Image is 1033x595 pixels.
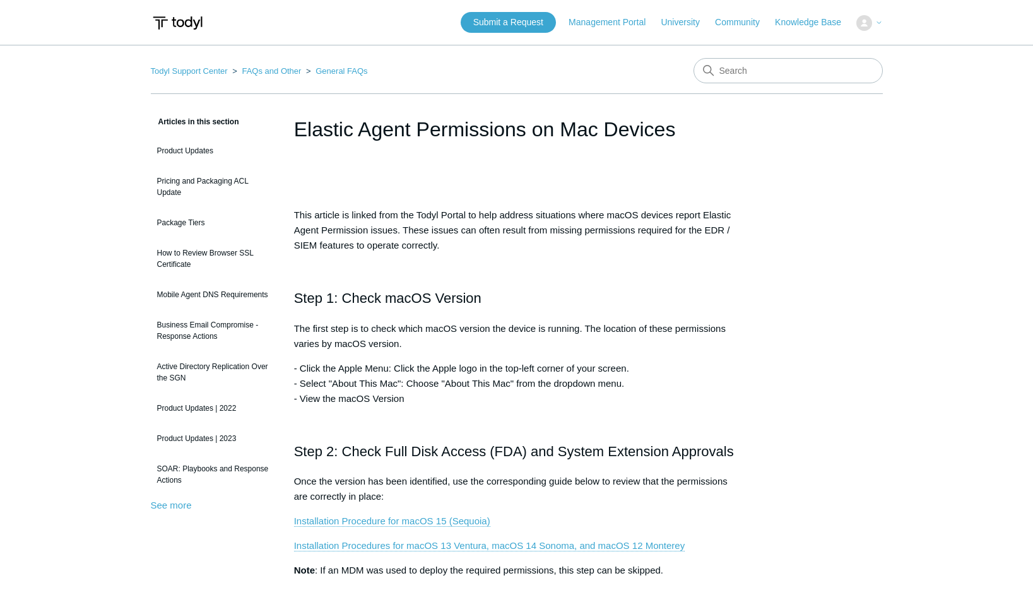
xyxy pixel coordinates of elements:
[294,540,685,551] a: Installation Procedures for macOS 13 Ventura, macOS 14 Sonoma, and macOS 12 Monterey
[151,396,275,420] a: Product Updates | 2022
[294,474,740,504] p: Once the version has been identified, use the corresponding guide below to review that the permis...
[775,16,854,29] a: Knowledge Base
[230,66,304,76] li: FAQs and Other
[294,287,740,309] h2: Step 1: Check macOS Version
[294,208,740,253] p: This article is linked from the Todyl Portal to help address situations where macOS devices repor...
[151,11,204,35] img: Todyl Support Center Help Center home page
[151,457,275,492] a: SOAR: Playbooks and Response Actions
[294,515,490,527] a: Installation Procedure for macOS 15 (Sequoia)
[461,12,556,33] a: Submit a Request
[316,66,367,76] a: General FAQs
[151,169,275,204] a: Pricing and Packaging ACL Update
[151,355,275,390] a: Active Directory Replication Over the SGN
[569,16,658,29] a: Management Portal
[294,440,740,462] h2: Step 2: Check Full Disk Access (FDA) and System Extension Approvals
[151,117,239,126] span: Articles in this section
[151,139,275,163] a: Product Updates
[242,66,301,76] a: FAQs and Other
[294,114,740,144] h1: Elastic Agent Permissions on Mac Devices
[151,241,275,276] a: How to Review Browser SSL Certificate
[151,283,275,307] a: Mobile Agent DNS Requirements
[151,500,192,510] a: See more
[661,16,712,29] a: University
[294,563,740,578] p: : If an MDM was used to deploy the required permissions, this step can be skipped.
[294,321,740,351] p: The first step is to check which macOS version the device is running. The location of these permi...
[151,427,275,451] a: Product Updates | 2023
[294,361,740,406] p: - Click the Apple Menu: Click the Apple logo in the top-left corner of your screen. - Select "Abo...
[151,66,230,76] li: Todyl Support Center
[294,565,315,575] strong: Note
[151,66,228,76] a: Todyl Support Center
[304,66,368,76] li: General FAQs
[694,58,883,83] input: Search
[151,313,275,348] a: Business Email Compromise - Response Actions
[151,211,275,235] a: Package Tiers
[715,16,772,29] a: Community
